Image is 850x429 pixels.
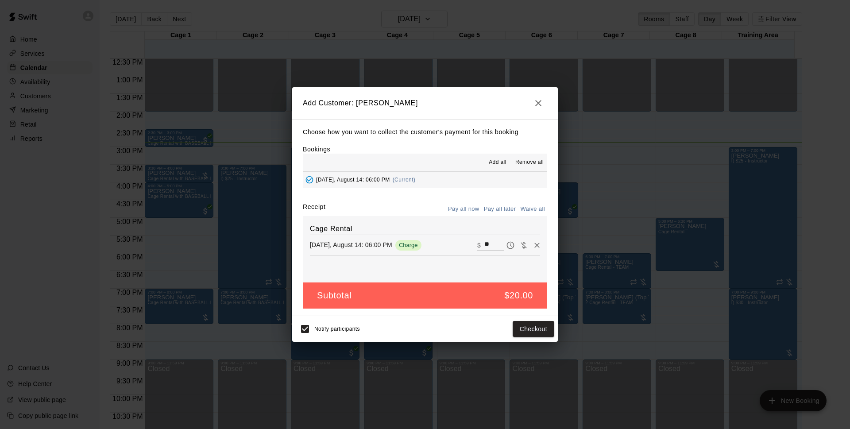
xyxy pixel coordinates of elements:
h5: Subtotal [317,290,352,301]
p: [DATE], August 14: 06:00 PM [310,240,392,249]
p: $ [477,241,481,250]
button: Added - Collect Payment[DATE], August 14: 06:00 PM(Current) [303,172,547,188]
span: Notify participants [314,326,360,332]
button: Pay all now [446,202,482,216]
span: Remove all [515,158,544,167]
label: Bookings [303,146,330,153]
span: Add all [489,158,506,167]
h2: Add Customer: [PERSON_NAME] [292,87,558,119]
span: [DATE], August 14: 06:00 PM [316,177,390,183]
span: (Current) [393,177,416,183]
span: Pay later [504,241,517,248]
span: Waive payment [517,241,530,248]
button: Add all [483,155,512,170]
h5: $20.00 [504,290,533,301]
h6: Cage Rental [310,223,540,235]
button: Remove all [512,155,547,170]
button: Checkout [513,321,554,337]
button: Remove [530,239,544,252]
button: Added - Collect Payment [303,173,316,186]
p: Choose how you want to collect the customer's payment for this booking [303,127,547,138]
button: Pay all later [482,202,518,216]
label: Receipt [303,202,325,216]
span: Charge [395,242,421,248]
button: Waive all [518,202,547,216]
